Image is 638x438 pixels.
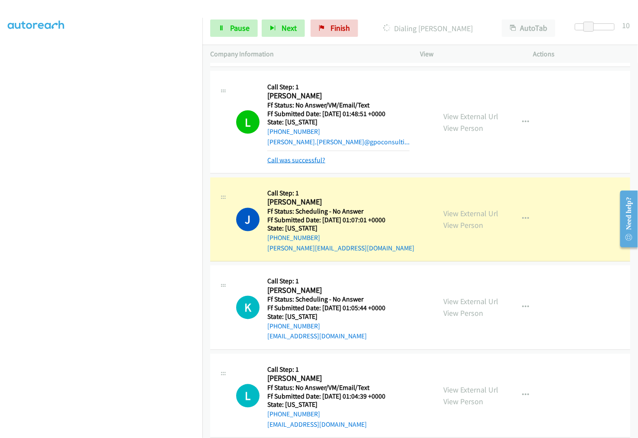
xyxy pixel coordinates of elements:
a: View Person [444,308,484,318]
a: View External Url [444,385,499,395]
a: [PERSON_NAME].[PERSON_NAME]@gpoconsulti... [267,138,410,146]
p: Company Information [210,49,405,59]
h5: Ff Submitted Date: [DATE] 01:04:39 +0000 [267,393,396,401]
a: Finish [311,19,358,37]
a: [PERSON_NAME][EMAIL_ADDRESS][DOMAIN_NAME] [267,244,414,253]
a: [PHONE_NUMBER] [267,234,320,242]
h1: L [236,110,260,134]
a: View Person [444,397,484,407]
h2: [PERSON_NAME] [267,91,396,101]
h5: Ff Status: No Answer/VM/Email/Text [267,384,396,393]
h1: K [236,296,260,319]
a: View External Url [444,111,499,121]
a: Call was successful? [267,156,325,164]
div: The call is yet to be attempted [236,296,260,319]
a: [PHONE_NUMBER] [267,410,320,419]
h5: Call Step: 1 [267,189,414,198]
h5: Call Step: 1 [267,277,396,286]
h2: [PERSON_NAME] [267,286,396,296]
a: Pause [210,19,258,37]
h5: Call Step: 1 [267,83,410,91]
h5: Ff Status: No Answer/VM/Email/Text [267,101,410,110]
p: Dialing [PERSON_NAME] [370,23,486,34]
a: View External Url [444,297,499,307]
div: The call is yet to be attempted [236,384,260,408]
h1: L [236,384,260,408]
a: [PHONE_NUMBER] [267,127,320,136]
h2: [PERSON_NAME] [267,198,396,208]
a: [EMAIL_ADDRESS][DOMAIN_NAME] [267,332,367,341]
h5: Ff Status: Scheduling - No Answer [267,208,414,216]
h5: State: [US_STATE] [267,401,396,409]
span: Finish [330,23,350,33]
a: View External Url [444,209,499,219]
h5: Ff Submitted Date: [DATE] 01:05:44 +0000 [267,304,396,313]
span: Next [282,23,297,33]
a: View Person [444,123,484,133]
span: Pause [230,23,250,33]
h5: State: [US_STATE] [267,224,414,233]
h5: Call Step: 1 [267,366,396,374]
h5: Ff Submitted Date: [DATE] 01:07:01 +0000 [267,216,414,225]
a: [EMAIL_ADDRESS][DOMAIN_NAME] [267,421,367,429]
button: Next [262,19,305,37]
p: Actions [533,49,630,59]
a: [PHONE_NUMBER] [267,322,320,331]
div: 10 [622,19,630,31]
h5: State: [US_STATE] [267,313,396,321]
p: View [420,49,518,59]
button: AutoTab [502,19,555,37]
h5: State: [US_STATE] [267,118,410,127]
h5: Ff Status: Scheduling - No Answer [267,295,396,304]
iframe: Dialpad [8,25,202,437]
iframe: Resource Center [613,185,638,253]
h2: [PERSON_NAME] [267,374,396,384]
h1: J [236,208,260,231]
a: View Person [444,221,484,230]
h5: Ff Submitted Date: [DATE] 01:48:51 +0000 [267,110,410,118]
